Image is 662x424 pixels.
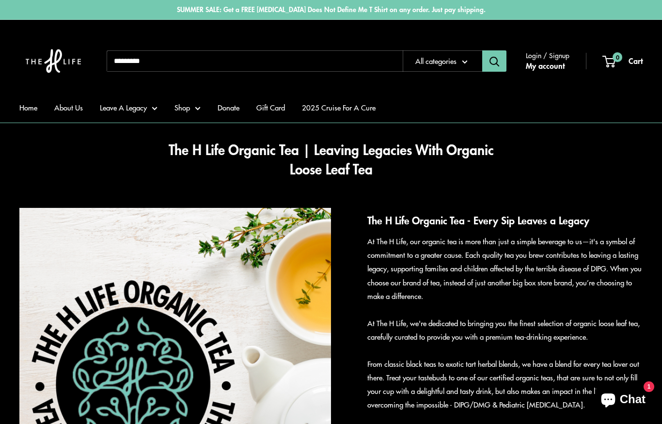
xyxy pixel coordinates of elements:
[19,101,37,114] a: Home
[482,50,506,72] button: Search
[603,54,643,68] a: 0 Cart
[592,385,654,416] inbox-online-store-chat: Shopify online store chat
[526,59,565,73] a: My account
[629,55,643,66] span: Cart
[367,213,643,228] h2: The H Life Organic Tea - Every Sip Leaves a Legacy
[157,140,505,179] h1: The H Life Organic Tea | Leaving Legacies With Organic Loose Leaf Tea
[256,101,285,114] a: Gift Card
[218,101,239,114] a: Donate
[19,30,87,93] img: The H Life
[613,52,622,62] span: 0
[174,101,201,114] a: Shop
[107,50,403,72] input: Search...
[54,101,83,114] a: About Us
[100,101,158,114] a: Leave A Legacy
[302,101,376,114] a: 2025 Cruise For A Cure
[526,49,569,62] span: Login / Signup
